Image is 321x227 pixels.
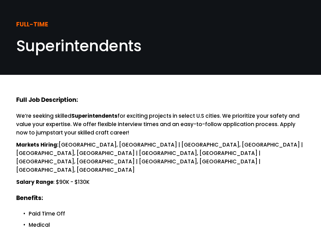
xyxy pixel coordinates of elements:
p: [GEOGRAPHIC_DATA], [GEOGRAPHIC_DATA] | [GEOGRAPHIC_DATA], [GEOGRAPHIC_DATA] | [GEOGRAPHIC_DATA], ... [16,141,305,174]
p: Paid Time Off [29,210,305,218]
strong: Markets Hiring: [16,141,59,148]
span: Superintendents [16,35,141,57]
strong: Salary Range [16,178,53,186]
strong: Superintendents [71,112,117,120]
strong: FULL-TIME [16,20,48,29]
strong: Full Job Description: [16,96,78,104]
p: We’re seeking skilled for exciting projects in select U.S cities. We prioritize your safety and v... [16,112,305,137]
p: : $90K - $130K [16,178,305,186]
strong: Benefits: [16,194,43,202]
